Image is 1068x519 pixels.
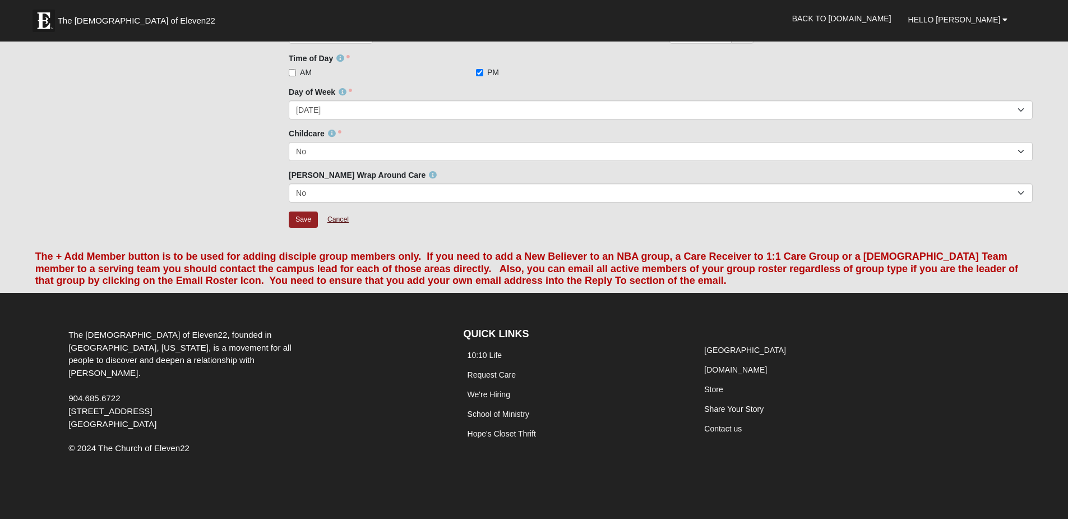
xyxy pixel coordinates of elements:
[68,419,156,429] span: [GEOGRAPHIC_DATA]
[468,351,502,360] a: 10:10 Life
[60,329,323,431] div: The [DEMOGRAPHIC_DATA] of Eleven22, founded in [GEOGRAPHIC_DATA], [US_STATE], is a movement for a...
[784,4,900,33] a: Back to [DOMAIN_NAME]
[68,443,189,453] span: © 2024 The Church of Eleven22
[289,53,350,64] label: Time of Day
[300,67,312,78] span: AM
[464,328,684,341] h4: QUICK LINKS
[704,385,723,394] a: Store
[487,67,499,78] span: PM
[27,4,251,32] a: The [DEMOGRAPHIC_DATA] of Eleven22
[289,128,341,139] label: Childcare
[468,429,536,438] a: Hope's Closet Thrift
[900,6,1016,34] a: Hello [PERSON_NAME]
[289,69,296,76] input: AM
[289,212,318,228] input: Alt+s
[704,405,764,414] a: Share Your Story
[33,10,55,32] img: Eleven22 logo
[704,365,767,374] a: [DOMAIN_NAME]
[704,424,742,433] a: Contact us
[908,15,1001,24] span: Hello [PERSON_NAME]
[320,211,356,228] a: Cancel
[476,69,483,76] input: PM
[704,346,786,355] a: [GEOGRAPHIC_DATA]
[468,410,529,419] a: School of Ministry
[468,370,516,379] a: Request Care
[468,390,510,399] a: We're Hiring
[289,169,437,181] label: [PERSON_NAME] Wrap Around Care
[289,86,352,98] label: Day of Week
[35,251,1019,286] font: The + Add Member button is to be used for adding disciple group members only. If you need to add ...
[58,15,215,26] span: The [DEMOGRAPHIC_DATA] of Eleven22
